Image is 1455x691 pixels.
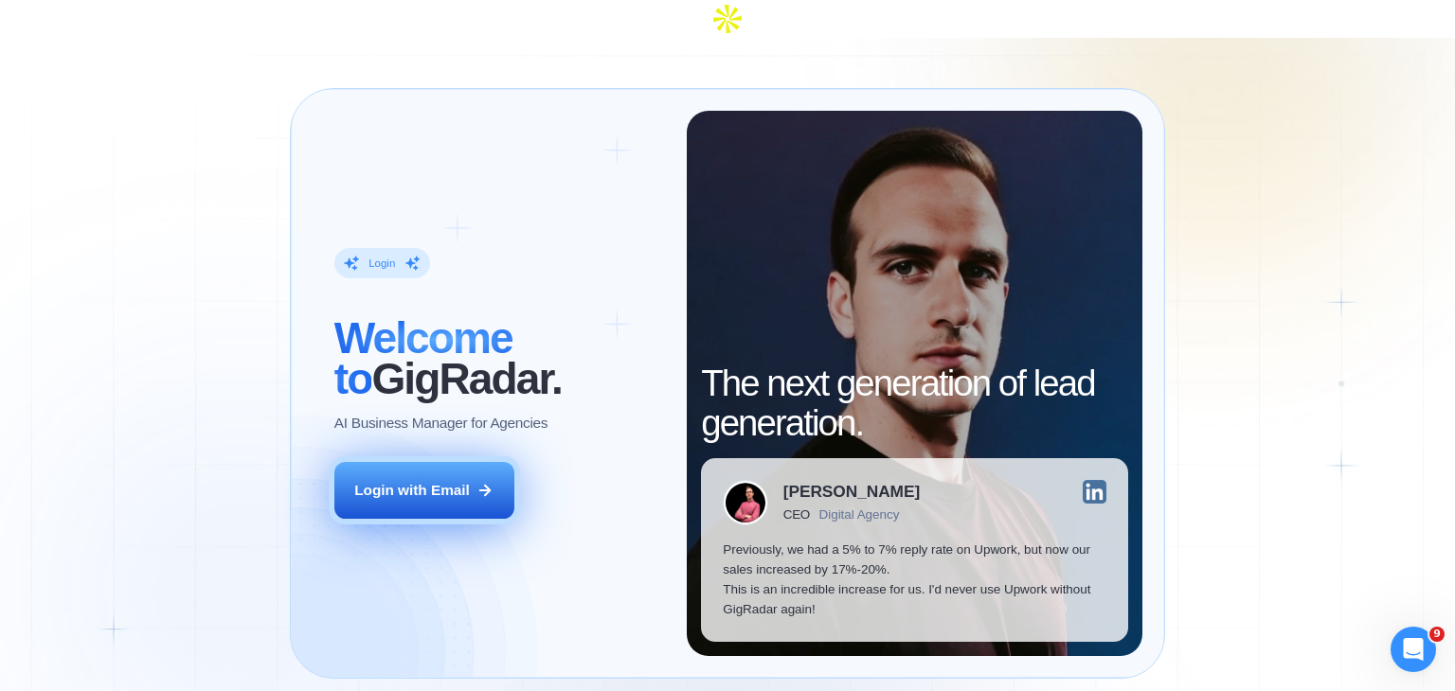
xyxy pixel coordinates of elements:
[1391,627,1436,672] iframe: Intercom live chat
[334,313,512,402] span: Welcome to
[723,540,1106,620] p: Previously, we had a 5% to 7% reply rate on Upwork, but now our sales increased by 17%-20%. This ...
[334,318,665,398] h2: ‍ GigRadar.
[819,507,900,522] div: Digital Agency
[334,462,514,519] button: Login with Email
[354,480,470,500] div: Login with Email
[783,484,920,500] div: [PERSON_NAME]
[334,413,548,433] p: AI Business Manager for Agencies
[1429,627,1445,642] span: 9
[368,257,395,271] div: Login
[783,507,810,522] div: CEO
[701,363,1128,443] h2: The next generation of lead generation.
